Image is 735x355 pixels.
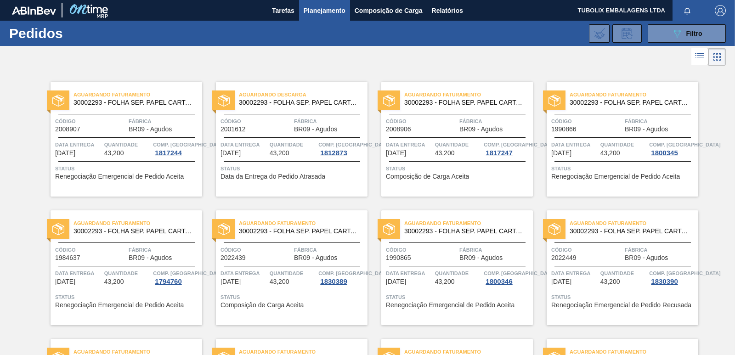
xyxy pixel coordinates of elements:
[318,140,390,149] span: Comp. Carga
[220,140,267,149] span: Data entrega
[404,228,526,235] span: 30002293 - FOLHA SEP. PAPEL CARTAO 1200x1000M 350g
[220,269,267,278] span: Data entrega
[55,126,80,133] span: 2008907
[73,219,202,228] span: Aguardando Faturamento
[625,245,696,254] span: Fábrica
[386,173,469,180] span: Composição de Carga Aceita
[367,82,533,197] a: statusAguardando Faturamento30002293 - FOLHA SEP. PAPEL CARTAO 1200x1000M 350gCódigo2008906Fábric...
[55,293,200,302] span: Status
[220,173,325,180] span: Data da Entrega do Pedido Atrasada
[294,117,365,126] span: Fábrica
[318,269,365,285] a: Comp. [GEOGRAPHIC_DATA]1830389
[533,210,698,325] a: statusAguardando Faturamento30002293 - FOLHA SEP. PAPEL CARTAO 1200x1000M 350gCódigo2022449Fábric...
[435,278,455,285] span: 43,200
[551,278,571,285] span: 10/10/2025
[459,117,531,126] span: Fábrica
[386,302,514,309] span: Renegociação Emergencial de Pedido Aceita
[104,140,151,149] span: Quantidade
[129,245,200,254] span: Fábrica
[55,254,80,261] span: 1984637
[551,173,680,180] span: Renegociação Emergencial de Pedido Aceita
[386,117,457,126] span: Código
[220,254,246,261] span: 2022439
[239,90,367,99] span: Aguardando Descarga
[220,126,246,133] span: 2001612
[153,149,183,157] div: 1817244
[386,293,531,302] span: Status
[484,149,514,157] div: 1817247
[153,269,224,278] span: Comp. Carga
[220,150,241,157] span: 22/09/2025
[649,140,696,157] a: Comp. [GEOGRAPHIC_DATA]1800345
[239,99,360,106] span: 30002293 - FOLHA SEP. PAPEL CARTAO 1200x1000M 350g
[589,24,610,43] div: Importar Negociações dos Pedidos
[129,117,200,126] span: Fábrica
[55,150,75,157] span: 10/09/2025
[386,126,411,133] span: 2008906
[404,99,526,106] span: 30002293 - FOLHA SEP. PAPEL CARTAO 1200x1000M 350g
[220,293,365,302] span: Status
[55,173,184,180] span: Renegociação Emergencial de Pedido Aceita
[625,126,668,133] span: BR09 - Agudos
[153,140,200,157] a: Comp. [GEOGRAPHIC_DATA]1817244
[548,223,560,235] img: status
[649,149,679,157] div: 1800345
[612,24,642,43] div: Solicitação de Revisão de Pedidos
[304,5,345,16] span: Planejamento
[104,278,124,285] span: 43,200
[691,48,708,66] div: Visão em Lista
[625,254,668,261] span: BR09 - Agudos
[367,210,533,325] a: statusAguardando Faturamento30002293 - FOLHA SEP. PAPEL CARTAO 1200x1000M 350gCódigo1990865Fábric...
[648,24,726,43] button: Filtro
[220,278,241,285] span: 03/10/2025
[600,269,647,278] span: Quantidade
[129,254,172,261] span: BR09 - Agudos
[220,245,292,254] span: Código
[270,140,317,149] span: Quantidade
[459,254,503,261] span: BR09 - Agudos
[386,269,433,278] span: Data entrega
[220,302,304,309] span: Composição de Carga Aceita
[55,269,102,278] span: Data entrega
[202,210,367,325] a: statusAguardando Faturamento30002293 - FOLHA SEP. PAPEL CARTAO 1200x1000M 350gCódigo2022439Fábric...
[318,278,349,285] div: 1830389
[404,219,533,228] span: Aguardando Faturamento
[12,6,56,15] img: TNhmsLtSVTkK8tSr43FrP2fwEKptu5GPRR3wAAAABJRU5ErkJggg==
[218,95,230,107] img: status
[153,140,224,149] span: Comp. Carga
[52,223,64,235] img: status
[435,269,482,278] span: Quantidade
[459,126,503,133] span: BR09 - Agudos
[570,90,698,99] span: Aguardando Faturamento
[484,140,555,149] span: Comp. Carga
[649,269,720,278] span: Comp. Carga
[55,302,184,309] span: Renegociação Emergencial de Pedido Aceita
[673,4,702,17] button: Notificações
[570,99,691,106] span: 30002293 - FOLHA SEP. PAPEL CARTAO 1200x1000M 350g
[686,30,702,37] span: Filtro
[129,126,172,133] span: BR09 - Agudos
[270,150,289,157] span: 43,200
[386,140,433,149] span: Data entrega
[459,245,531,254] span: Fábrica
[551,245,622,254] span: Código
[708,48,726,66] div: Visão em Cards
[220,164,365,173] span: Status
[551,269,598,278] span: Data entrega
[484,278,514,285] div: 1800346
[533,82,698,197] a: statusAguardando Faturamento30002293 - FOLHA SEP. PAPEL CARTAO 1200x1000M 350gCódigo1990866Fábric...
[484,269,555,278] span: Comp. Carga
[153,278,183,285] div: 1794760
[600,278,620,285] span: 43,200
[55,278,75,285] span: 29/09/2025
[386,245,457,254] span: Código
[649,278,679,285] div: 1830390
[715,5,726,16] img: Logout
[104,150,124,157] span: 43,200
[383,95,395,107] img: status
[202,82,367,197] a: statusAguardando Descarga30002293 - FOLHA SEP. PAPEL CARTAO 1200x1000M 350gCódigo2001612FábricaBR...
[484,269,531,285] a: Comp. [GEOGRAPHIC_DATA]1800346
[37,82,202,197] a: statusAguardando Faturamento30002293 - FOLHA SEP. PAPEL CARTAO 1200x1000M 350gCódigo2008907Fábric...
[239,228,360,235] span: 30002293 - FOLHA SEP. PAPEL CARTAO 1200x1000M 350g
[318,149,349,157] div: 1812873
